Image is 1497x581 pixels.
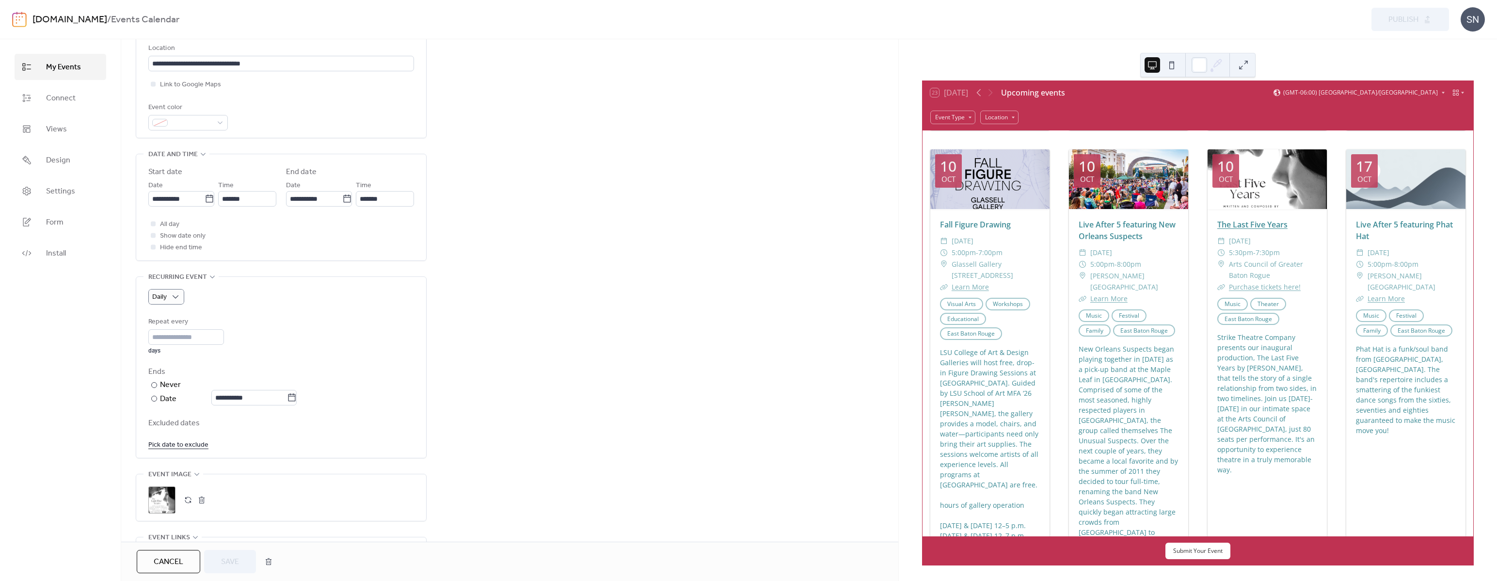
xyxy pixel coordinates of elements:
span: Date and time [148,149,198,161]
a: Learn More [952,282,989,291]
a: Purchase tickets here! [1229,282,1301,291]
span: [DATE] [952,235,973,247]
span: Hide end time [160,242,202,254]
div: Ends [148,366,412,378]
span: Install [46,248,66,259]
div: Date [160,393,297,405]
div: End date [286,166,317,178]
a: The Last Five Years [1217,219,1288,230]
div: ​ [1356,270,1364,282]
div: Strike Theatre Company presents our inaugural production, The Last Five Years by [PERSON_NAME], t... [1208,332,1327,475]
div: 17 [1356,159,1372,174]
div: ​ [940,258,948,270]
span: Event links [148,532,190,544]
span: Connect [46,93,76,104]
span: 8:00pm [1117,258,1141,270]
a: Settings [15,178,106,204]
span: 5:00pm [952,247,976,258]
div: ​ [1356,247,1364,258]
span: [DATE] [1090,247,1112,258]
div: SN [1461,7,1485,32]
span: [PERSON_NAME][GEOGRAPHIC_DATA] [1090,270,1178,293]
div: ​ [1356,293,1364,305]
span: [DATE] [1229,235,1251,247]
div: ​ [1079,293,1086,305]
b: Events Calendar [111,11,179,29]
button: Submit Your Event [1165,543,1230,559]
div: Repeat every [148,316,222,328]
a: Fall Figure Drawing [940,219,1011,230]
span: 5:00pm [1090,258,1115,270]
div: ​ [1217,247,1225,258]
div: ​ [940,247,948,258]
span: Daily [152,290,167,304]
div: ​ [1079,270,1086,282]
span: Recurring event [148,272,207,283]
div: 10 [940,159,956,174]
a: My Events [15,54,106,80]
a: Form [15,209,106,235]
span: Excluded dates [148,418,414,429]
div: Location [148,43,412,54]
div: ​ [1356,258,1364,270]
div: Never [160,379,181,391]
span: [DATE] [1368,247,1389,258]
span: - [1253,247,1256,258]
div: Start date [148,166,182,178]
span: - [1392,258,1394,270]
div: ​ [1217,281,1225,293]
div: Oct [1357,176,1371,183]
a: Live After 5 featuring Phat Hat [1356,219,1453,242]
span: My Events [46,62,81,73]
span: 5:30pm [1229,247,1253,258]
a: Views [15,116,106,142]
div: ​ [1079,258,1086,270]
span: Glassell Gallery [STREET_ADDRESS] [952,258,1040,282]
div: ​ [940,235,948,247]
div: ; [148,486,175,514]
span: 8:00pm [1394,258,1418,270]
div: ​ [940,281,948,293]
a: Install [15,240,106,266]
span: 7:00pm [978,247,1003,258]
div: ​ [1217,258,1225,270]
span: 5:00pm [1368,258,1392,270]
span: Settings [46,186,75,197]
b: / [107,11,111,29]
span: Link to Google Maps [160,79,221,91]
span: Event image [148,469,191,481]
button: Cancel [137,550,200,573]
a: Learn More [1090,294,1128,303]
div: 10 [1079,159,1095,174]
span: All day [160,219,179,230]
span: Arts Council of Greater Baton Rogue [1229,258,1317,282]
div: ​ [1079,247,1086,258]
div: Upcoming events [1001,87,1065,98]
span: Form [46,217,64,228]
span: Show date only [160,230,206,242]
div: Oct [1219,176,1233,183]
a: Learn More [1368,294,1405,303]
div: days [148,347,224,355]
a: Design [15,147,106,173]
span: Time [218,180,234,192]
div: Phat Hat is a funk/soul band from [GEOGRAPHIC_DATA], [GEOGRAPHIC_DATA]. The band's repertoire inc... [1346,344,1465,436]
span: - [976,247,978,258]
div: Oct [941,176,956,183]
a: Connect [15,85,106,111]
span: Cancel [154,556,183,568]
span: [PERSON_NAME][GEOGRAPHIC_DATA] [1368,270,1456,293]
img: logo [12,12,27,27]
div: 10 [1217,159,1234,174]
span: - [1115,258,1117,270]
div: ​ [1217,235,1225,247]
a: Live After 5 featuring New Orleans Suspects [1079,219,1176,242]
span: Date [286,180,301,192]
div: Event color [148,102,226,113]
span: Pick date to exclude [148,439,208,451]
div: Oct [1080,176,1094,183]
span: Views [46,124,67,135]
a: [DOMAIN_NAME] [32,11,107,29]
span: Time [356,180,371,192]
